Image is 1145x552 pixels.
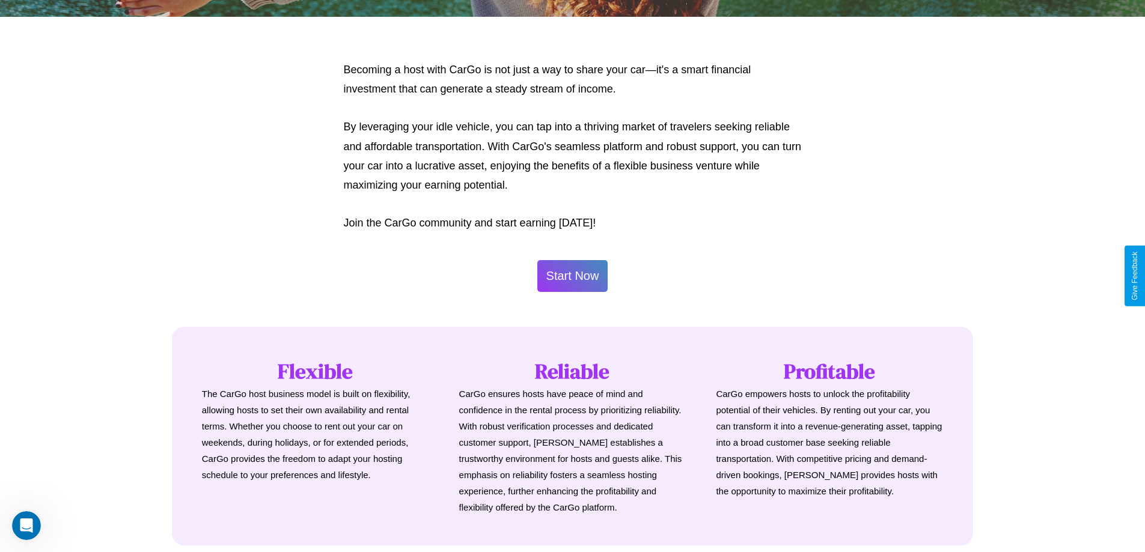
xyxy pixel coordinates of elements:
p: Join the CarGo community and start earning [DATE]! [344,213,802,232]
p: CarGo ensures hosts have peace of mind and confidence in the rental process by prioritizing relia... [459,386,686,515]
h1: Flexible [202,357,429,386]
iframe: Intercom live chat [12,511,41,540]
h1: Reliable [459,357,686,386]
p: Becoming a host with CarGo is not just a way to share your car—it's a smart financial investment ... [344,60,802,99]
div: Give Feedback [1131,252,1139,300]
button: Start Now [537,260,608,292]
p: CarGo empowers hosts to unlock the profitability potential of their vehicles. By renting out your... [716,386,943,499]
p: The CarGo host business model is built on flexibility, allowing hosts to set their own availabili... [202,386,429,483]
p: By leveraging your idle vehicle, you can tap into a thriving market of travelers seeking reliable... [344,117,802,195]
h1: Profitable [716,357,943,386]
